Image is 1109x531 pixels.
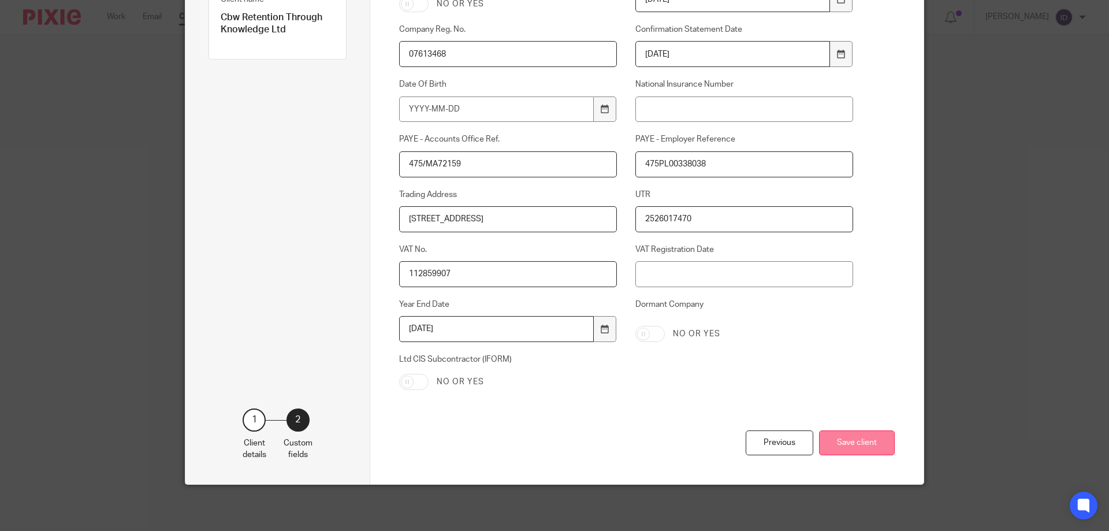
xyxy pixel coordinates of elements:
[399,24,617,35] label: Company Reg. No.
[399,133,617,145] label: PAYE - Accounts Office Ref.
[243,437,266,461] p: Client details
[673,328,720,340] label: No or yes
[243,409,266,432] div: 1
[221,12,334,36] p: Cbw Retention Through Knowledge Ltd
[399,354,617,365] label: Ltd CIS Subcontractor (IFORM)
[635,189,854,200] label: UTR
[819,430,895,455] button: Save client
[399,96,594,122] input: YYYY-MM-DD
[635,244,854,255] label: VAT Registration Date
[635,41,831,67] input: YYYY-MM-DD
[635,24,854,35] label: Confirmation Statement Date
[286,409,310,432] div: 2
[746,430,813,455] div: Previous
[399,189,617,200] label: Trading Address
[399,299,617,310] label: Year End Date
[399,244,617,255] label: VAT No.
[284,437,312,461] p: Custom fields
[635,79,854,90] label: National Insurance Number
[437,376,484,388] label: No or yes
[399,316,594,342] input: YYYY-MM-DD
[635,133,854,145] label: PAYE - Employer Reference
[635,299,854,317] label: Dormant Company
[399,79,617,90] label: Date Of Birth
